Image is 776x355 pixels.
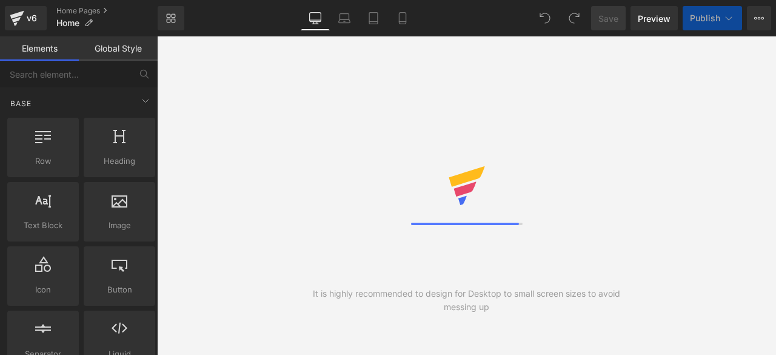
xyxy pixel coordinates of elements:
[330,6,359,30] a: Laptop
[24,10,39,26] div: v6
[11,219,75,232] span: Text Block
[312,287,621,314] div: It is highly recommended to design for Desktop to small screen sizes to avoid messing up
[5,6,47,30] a: v6
[79,36,158,61] a: Global Style
[301,6,330,30] a: Desktop
[87,283,152,296] span: Button
[747,6,771,30] button: More
[638,12,671,25] span: Preview
[87,219,152,232] span: Image
[598,12,618,25] span: Save
[359,6,388,30] a: Tablet
[630,6,678,30] a: Preview
[388,6,417,30] a: Mobile
[690,13,720,23] span: Publish
[87,155,152,167] span: Heading
[56,6,158,16] a: Home Pages
[533,6,557,30] button: Undo
[9,98,33,109] span: Base
[158,6,184,30] a: New Library
[11,283,75,296] span: Icon
[56,18,79,28] span: Home
[562,6,586,30] button: Redo
[683,6,742,30] button: Publish
[11,155,75,167] span: Row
